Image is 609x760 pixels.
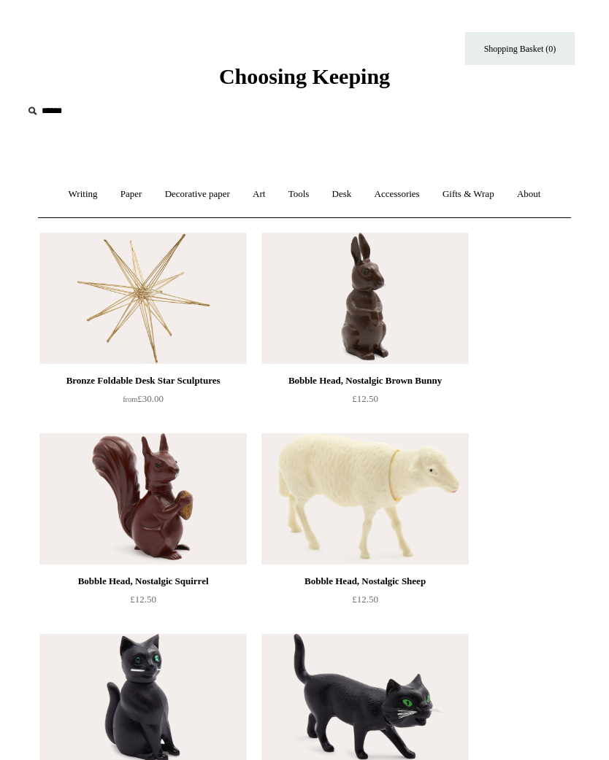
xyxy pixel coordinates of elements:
[110,175,153,214] a: Paper
[261,433,469,565] a: Bobble Head, Nostalgic Sheep Bobble Head, Nostalgic Sheep
[261,372,469,432] a: Bobble Head, Nostalgic Brown Bunny £12.50
[219,76,390,86] a: Choosing Keeping
[39,233,247,364] a: Bronze Foldable Desk Star Sculptures Bronze Foldable Desk Star Sculptures
[43,372,243,389] div: Bronze Foldable Desk Star Sculptures
[39,233,247,364] img: Bronze Foldable Desk Star Sculptures
[242,175,275,214] a: Art
[39,573,247,632] a: Bobble Head, Nostalgic Squirrel £12.50
[265,372,465,389] div: Bobble Head, Nostalgic Brown Bunny
[322,175,362,214] a: Desk
[261,233,469,364] a: Bobble Head, Nostalgic Brown Bunny Bobble Head, Nostalgic Brown Bunny
[465,32,575,65] a: Shopping Basket (0)
[130,594,156,605] span: £12.50
[155,175,240,214] a: Decorative paper
[39,372,247,432] a: Bronze Foldable Desk Star Sculptures from£30.00
[123,395,137,403] span: from
[352,393,378,404] span: £12.50
[507,175,551,214] a: About
[364,175,430,214] a: Accessories
[432,175,505,214] a: Gifts & Wrap
[58,175,108,214] a: Writing
[261,433,469,565] img: Bobble Head, Nostalgic Sheep
[39,433,247,565] img: Bobble Head, Nostalgic Squirrel
[352,594,378,605] span: £12.50
[261,573,469,632] a: Bobble Head, Nostalgic Sheep £12.50
[43,573,243,590] div: Bobble Head, Nostalgic Squirrel
[265,573,465,590] div: Bobble Head, Nostalgic Sheep
[123,393,164,404] span: £30.00
[39,433,247,565] a: Bobble Head, Nostalgic Squirrel Bobble Head, Nostalgic Squirrel
[278,175,320,214] a: Tools
[261,233,469,364] img: Bobble Head, Nostalgic Brown Bunny
[219,64,390,88] span: Choosing Keeping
